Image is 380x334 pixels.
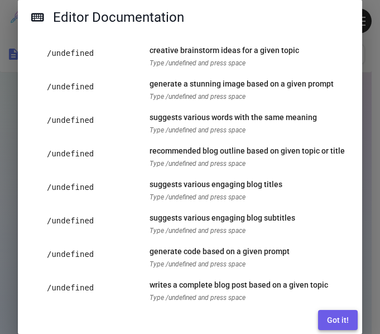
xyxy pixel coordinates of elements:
[150,125,349,136] span: Type /undefined and press space
[150,58,349,69] span: Type /undefined and press space
[40,146,100,161] p: /undefined
[53,8,184,26] h5: Editor Documentation
[40,213,100,228] p: /undefined
[150,279,349,290] p: writes a complete blog post based on a given topic
[40,112,100,128] p: /undefined
[40,280,100,295] p: /undefined
[40,179,100,195] p: /undefined
[40,246,100,262] p: /undefined
[150,246,349,257] p: generate code based on a given prompt
[150,45,349,56] p: creative brainstorm ideas for a given topic
[150,192,349,203] span: Type /undefined and press space
[150,145,349,156] p: recommended blog outline based on given topic or title
[150,226,349,237] span: Type /undefined and press space
[150,78,349,89] p: generate a stunning image based on a given prompt
[150,293,349,304] span: Type /undefined and press space
[150,259,349,270] span: Type /undefined and press space
[150,112,349,123] p: suggests various words with the same meaning
[40,79,100,94] p: /undefined
[150,212,349,223] p: suggests various engaging blog subtitles
[40,45,100,61] p: /undefined
[150,92,349,103] span: Type /undefined and press space
[150,159,349,170] span: Type /undefined and press space
[318,310,358,331] button: Got it!
[150,179,349,190] p: suggests various engaging blog titles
